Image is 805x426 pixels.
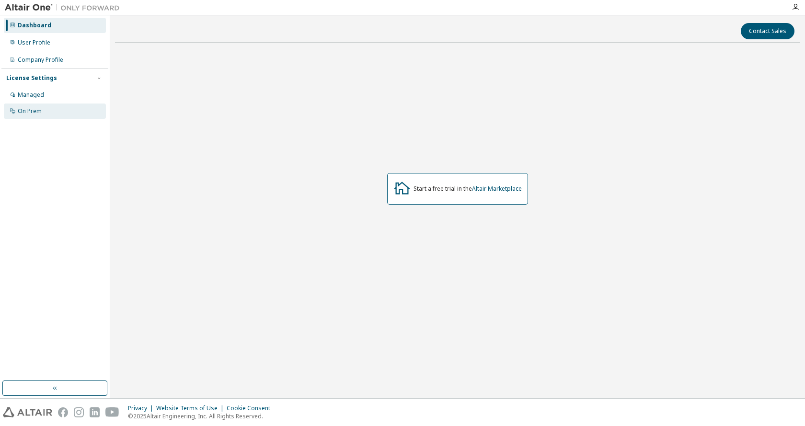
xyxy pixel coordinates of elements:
img: instagram.svg [74,407,84,417]
div: Company Profile [18,56,63,64]
a: Altair Marketplace [472,184,522,193]
img: altair_logo.svg [3,407,52,417]
div: User Profile [18,39,50,46]
div: Website Terms of Use [156,404,227,412]
img: facebook.svg [58,407,68,417]
div: Start a free trial in the [414,185,522,193]
button: Contact Sales [741,23,794,39]
div: License Settings [6,74,57,82]
img: linkedin.svg [90,407,100,417]
div: Cookie Consent [227,404,276,412]
div: Managed [18,91,44,99]
div: On Prem [18,107,42,115]
img: youtube.svg [105,407,119,417]
div: Dashboard [18,22,51,29]
img: Altair One [5,3,125,12]
p: © 2025 Altair Engineering, Inc. All Rights Reserved. [128,412,276,420]
div: Privacy [128,404,156,412]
